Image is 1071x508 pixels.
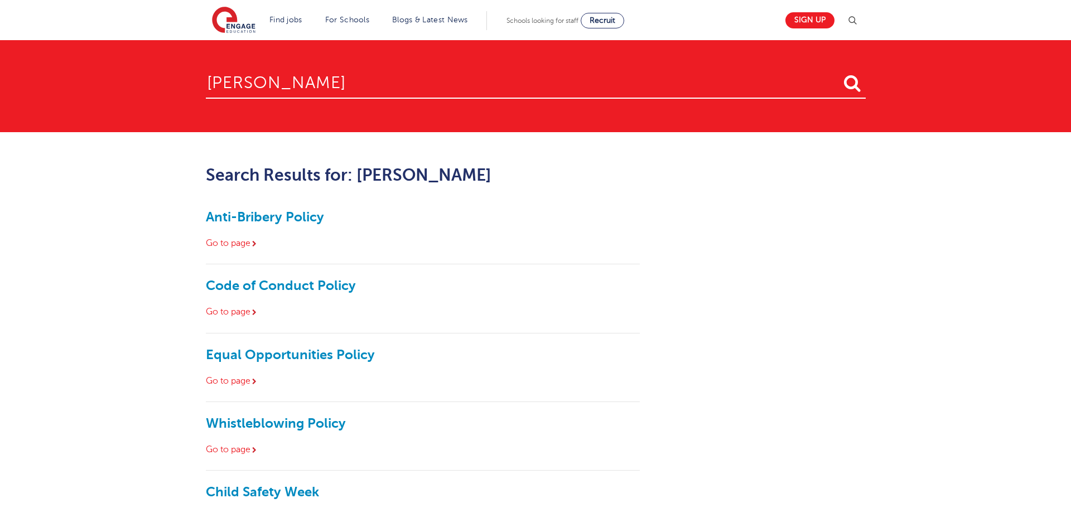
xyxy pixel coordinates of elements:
a: Code of Conduct Policy [206,278,356,293]
a: Go to page [206,444,258,454]
a: Go to page [206,307,258,317]
a: Blogs & Latest News [392,16,468,24]
span: Recruit [590,16,615,25]
a: Child Safety Week [206,484,319,500]
a: Sign up [785,12,834,28]
a: For Schools [325,16,369,24]
h2: Search Results for: [PERSON_NAME] [206,166,640,185]
img: Engage Education [212,7,255,35]
a: Go to page [206,238,258,248]
a: Whistleblowing Policy [206,415,346,431]
span: Schools looking for staff [506,17,578,25]
input: Search for: [206,62,866,99]
a: Equal Opportunities Policy [206,347,375,362]
a: Recruit [581,13,624,28]
a: Anti-Bribery Policy [206,209,324,225]
a: Go to page [206,376,258,386]
a: Find jobs [269,16,302,24]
